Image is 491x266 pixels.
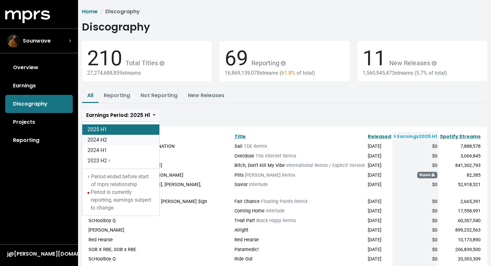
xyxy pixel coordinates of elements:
[82,109,160,121] button: Earnings Period: 2025 H1
[256,218,296,223] span: Black Hippy Remix
[233,254,366,264] td: Ride Out
[439,171,482,180] td: 82,385
[368,133,391,140] a: Released
[233,206,366,216] td: Coming Home
[87,235,233,245] td: Red Hearse
[5,58,73,77] a: Overview
[233,235,366,245] td: Red Hearse
[82,8,98,15] a: Home
[104,92,130,99] a: Reporting
[261,199,308,204] span: Floating Points Remix
[439,142,482,151] td: 7,888,578
[87,245,233,255] td: SOB X RBE, SOB x RBE
[394,143,437,150] div: $0
[23,37,51,45] span: Sounwave
[87,175,90,179] small: †
[233,161,366,171] td: Bitch, Don't Kill My Vibe
[87,161,233,171] td: [PERSON_NAME], [PERSON_NAME]
[394,198,437,205] div: $0
[439,180,482,196] td: 52,918,521
[233,171,366,180] td: Pills
[7,250,71,258] div: j@[PERSON_NAME][DOMAIN_NAME]
[87,151,233,161] td: [PERSON_NAME], The Internet
[363,46,386,70] span: 11
[394,181,437,188] div: $0
[233,151,366,161] td: Overdose
[439,151,482,161] td: 3,069,845
[225,70,344,76] div: 16,869,139,078 streams ( of total)
[394,153,437,160] div: $0
[249,182,268,187] span: Interlude
[363,70,482,76] div: 1,560,945,473 streams ( of total)
[244,144,267,149] span: TDE Remix
[87,171,233,180] td: Bjarki, St. [PERSON_NAME], [PERSON_NAME]
[394,256,437,263] div: $0
[366,171,392,180] td: [DATE]
[394,236,437,244] div: $0
[87,70,206,76] div: 27,274,688,859 streams
[233,216,366,226] td: THat Part
[87,225,233,235] td: [PERSON_NAME]
[5,13,50,20] a: mprs logo
[98,8,140,16] li: Discography
[366,197,392,207] td: [DATE]
[286,163,365,168] span: International Remix / Explicit Version
[366,245,392,255] td: [DATE]
[366,254,392,264] td: [DATE]
[366,151,392,161] td: [DATE]
[394,217,437,224] div: $0
[366,180,392,196] td: [DATE]
[86,111,150,119] span: Earnings Period: 2025 H1
[233,245,366,255] td: Paramedic!
[439,206,482,216] td: 17,558,991
[439,235,482,245] td: 10,173,890
[440,133,481,140] a: Spotify Streams
[82,135,159,145] a: 2024 H2
[233,197,366,207] td: Fair Chance
[366,161,392,171] td: [DATE]
[392,132,439,142] th: Earnings 2025 H1
[87,197,233,207] td: Floating Points, Thundercat, Lil B, [PERSON_NAME] $ign
[5,113,73,131] a: Projects
[366,142,392,151] td: [DATE]
[439,225,482,235] td: 899,232,563
[366,225,392,235] td: [DATE]
[233,225,366,235] td: Alright
[87,142,233,151] td: [PERSON_NAME], Ab-Soul, AWOLNATION
[5,131,73,149] a: Reporting
[233,180,366,196] td: Savior
[82,124,159,135] a: 2025 H1
[394,162,437,169] div: $0
[281,70,295,76] span: 61.8%
[234,133,246,140] a: Title
[225,46,248,70] span: 69
[417,172,437,178] span: Buyout
[87,46,122,70] span: 210
[386,59,438,67] span: New Releases
[87,206,233,216] td: [PERSON_NAME]
[439,254,482,264] td: 20,303,309
[439,161,482,171] td: 841,302,793
[82,8,487,16] nav: breadcrumb
[439,216,482,226] td: 60,307,540
[366,206,392,216] td: [DATE]
[188,92,224,99] a: New Releases
[82,21,150,33] h1: Discography
[248,59,287,67] span: Reporting
[233,142,366,151] td: Sail
[245,172,295,178] span: [PERSON_NAME] Remix
[5,77,73,95] a: Earnings
[140,92,178,99] a: Not Reporting
[5,250,73,258] button: j@[PERSON_NAME][DOMAIN_NAME]
[394,208,437,215] div: $0
[82,156,159,166] a: 2023 H2 †
[87,92,93,99] a: All
[108,159,111,163] small: †
[87,216,233,226] td: ScHoolboy Q
[87,188,154,212] div: Period is currently reporting, earnings subject to change
[7,34,20,47] img: The selected account / producer
[87,180,233,196] td: [PERSON_NAME], [PERSON_NAME], [PERSON_NAME], [PERSON_NAME]
[366,235,392,245] td: [DATE]
[394,246,437,253] div: $0
[82,145,159,156] a: 2024 H1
